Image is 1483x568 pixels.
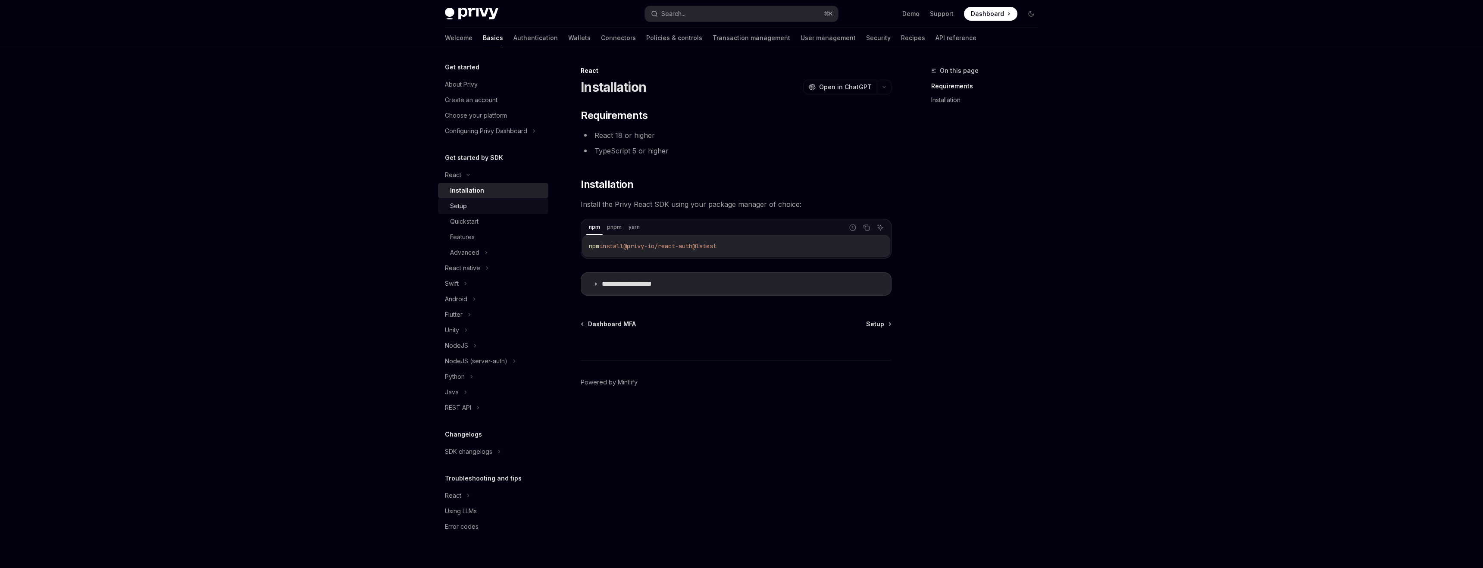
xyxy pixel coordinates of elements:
[438,488,548,503] button: React
[438,260,548,276] button: React native
[902,9,920,18] a: Demo
[901,28,925,48] a: Recipes
[445,340,468,351] div: NodeJS
[601,28,636,48] a: Connectors
[438,444,548,459] button: SDK changelogs
[438,353,548,369] button: NodeJS (server-auth)
[438,276,548,291] button: Swift
[803,80,877,94] button: Open in ChatGPT
[438,108,548,123] a: Choose your platform
[623,242,716,250] span: @privy-io/react-auth@latest
[450,216,479,227] div: Quickstart
[713,28,790,48] a: Transaction management
[445,62,479,72] h5: Get started
[445,446,492,457] div: SDK changelogs
[438,123,548,139] button: Configuring Privy Dashboard
[438,400,548,415] button: REST API
[438,92,548,108] a: Create an account
[445,110,507,121] div: Choose your platform
[604,222,624,232] div: pnpm
[581,198,892,210] span: Install the Privy React SDK using your package manager of choice:
[438,198,548,214] a: Setup
[875,222,886,233] button: Ask AI
[445,28,472,48] a: Welcome
[438,291,548,307] button: Android
[861,222,872,233] button: Copy the contents from the code block
[438,245,548,260] button: Advanced
[445,79,478,90] div: About Privy
[438,307,548,322] button: Flutter
[438,369,548,384] button: Python
[438,167,548,183] button: React
[445,356,507,366] div: NodeJS (server-auth)
[445,371,465,382] div: Python
[445,126,527,136] div: Configuring Privy Dashboard
[645,6,838,22] button: Search...⌘K
[438,322,548,338] button: Unity
[513,28,558,48] a: Authentication
[450,185,484,196] div: Installation
[931,93,1045,107] a: Installation
[438,519,548,534] a: Error codes
[819,83,872,91] span: Open in ChatGPT
[661,9,685,19] div: Search...
[438,503,548,519] a: Using LLMs
[568,28,591,48] a: Wallets
[581,109,648,122] span: Requirements
[445,403,471,413] div: REST API
[824,10,833,17] span: ⌘ K
[450,201,467,211] div: Setup
[445,294,467,304] div: Android
[930,9,954,18] a: Support
[581,79,646,95] h1: Installation
[445,429,482,440] h5: Changelogs
[588,320,636,328] span: Dashboard MFA
[866,28,891,48] a: Security
[866,320,891,328] a: Setup
[581,178,633,191] span: Installation
[445,490,461,501] div: React
[445,506,477,516] div: Using LLMs
[438,183,548,198] a: Installation
[445,170,461,180] div: React
[438,338,548,353] button: NodeJS
[450,232,475,242] div: Features
[586,222,603,232] div: npm
[445,309,463,320] div: Flutter
[971,9,1004,18] span: Dashboard
[964,7,1017,21] a: Dashboard
[438,214,548,229] a: Quickstart
[581,378,638,387] a: Powered by Mintlify
[626,222,642,232] div: yarn
[866,320,884,328] span: Setup
[438,77,548,92] a: About Privy
[438,384,548,400] button: Java
[445,325,459,335] div: Unity
[935,28,976,48] a: API reference
[581,129,892,141] li: React 18 or higher
[582,320,636,328] a: Dashboard MFA
[1024,7,1038,21] button: Toggle dark mode
[445,8,498,20] img: dark logo
[445,263,480,273] div: React native
[940,66,979,76] span: On this page
[589,242,599,250] span: npm
[445,473,522,484] h5: Troubleshooting and tips
[450,247,479,258] div: Advanced
[646,28,702,48] a: Policies & controls
[581,145,892,157] li: TypeScript 5 or higher
[445,387,459,397] div: Java
[599,242,623,250] span: install
[847,222,858,233] button: Report incorrect code
[438,229,548,245] a: Features
[445,278,459,289] div: Swift
[801,28,856,48] a: User management
[445,95,497,105] div: Create an account
[483,28,503,48] a: Basics
[581,66,892,75] div: React
[445,153,503,163] h5: Get started by SDK
[931,79,1045,93] a: Requirements
[445,521,479,532] div: Error codes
